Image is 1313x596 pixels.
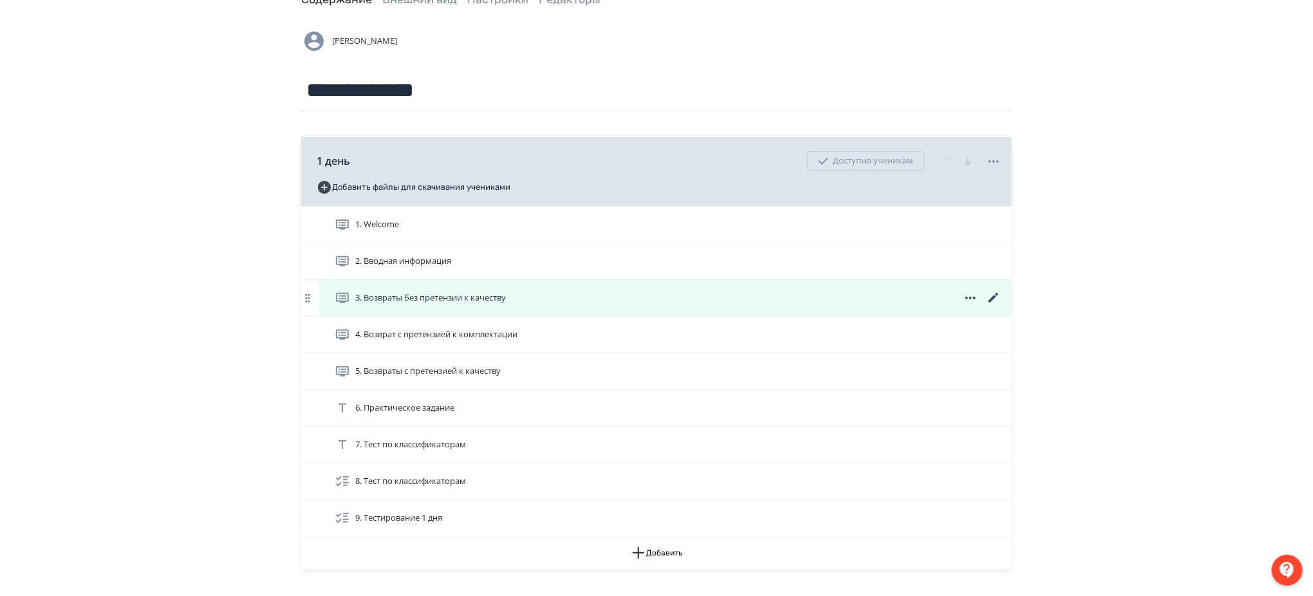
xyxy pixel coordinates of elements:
div: 3. Возвраты без претензии к качеству [301,280,1012,317]
div: Доступно ученикам [807,151,924,171]
button: Добавить файлы для скачивания учениками [317,177,510,198]
span: 6. Практическое задание [355,402,454,414]
div: 2. Вводная информация [301,243,1012,280]
div: 5. Возвраты с претензией к качеству [301,353,1012,390]
span: [PERSON_NAME] [332,35,397,48]
div: 8. Тест по классификаторам [301,463,1012,500]
span: 4. Возврат с претензией к комплектации [355,328,517,341]
span: 9. Тестирование 1 дня [355,512,442,525]
span: 1 день [317,153,350,169]
div: 7. Тест по классификаторам [301,427,1012,463]
button: Добавить [301,537,1012,569]
span: 1. Welcome [355,218,399,231]
span: 3. Возвраты без претензии к качеству [355,292,506,304]
span: 2. Вводная информация [355,255,451,268]
div: 1. Welcome [301,207,1012,243]
span: 5. Возвраты с претензией к качеству [355,365,501,378]
div: 6. Практическое задание [301,390,1012,427]
div: 4. Возврат с претензией к комплектации [301,317,1012,353]
span: 7. Тест по классификаторам [355,438,466,451]
span: 8. Тест по классификаторам [355,475,466,488]
div: 9. Тестирование 1 дня [301,500,1012,537]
